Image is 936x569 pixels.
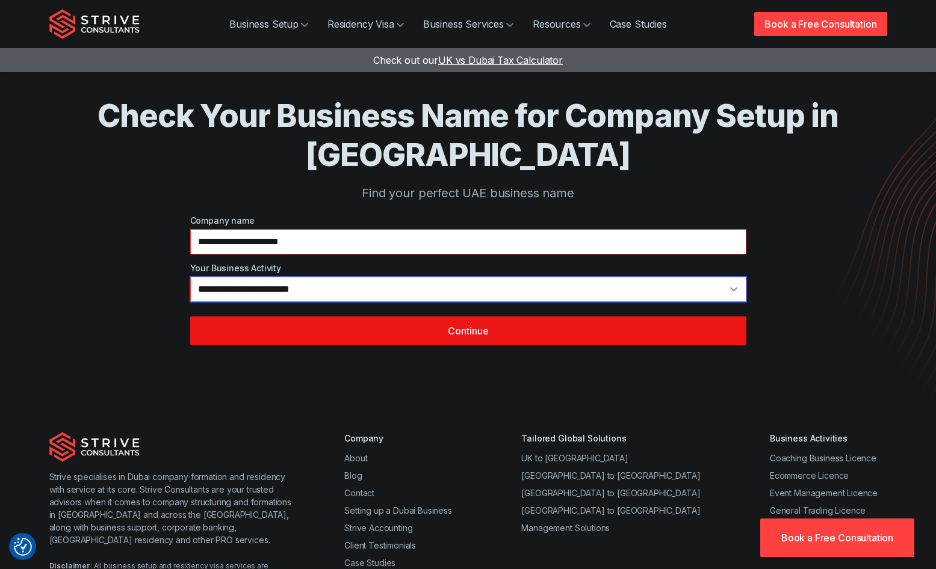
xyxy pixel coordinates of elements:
[521,470,700,481] a: [GEOGRAPHIC_DATA] to [GEOGRAPHIC_DATA]
[521,453,628,463] a: UK to [GEOGRAPHIC_DATA]
[344,470,362,481] a: Blog
[770,470,849,481] a: Ecommerce Licence
[49,470,297,546] p: Strive specialises in Dubai company formation and residency with service at its core. Strive Cons...
[760,518,914,557] a: Book a Free Consultation
[344,540,416,550] a: Client Testimonials
[521,523,610,533] a: Management Solutions
[49,9,140,39] img: Strive Consultants
[220,12,318,36] a: Business Setup
[754,12,887,36] a: Book a Free Consultation
[521,505,700,515] a: [GEOGRAPHIC_DATA] to [GEOGRAPHIC_DATA]
[344,488,374,498] a: Contact
[600,12,677,36] a: Case Studies
[521,488,700,498] a: [GEOGRAPHIC_DATA] to [GEOGRAPHIC_DATA]
[438,54,563,66] span: UK vs Dubai Tax Calculator
[14,538,32,556] button: Consent Preferences
[770,505,866,515] a: General Trading Licence
[523,12,600,36] a: Resources
[344,505,452,515] a: Setting up a Dubai Business
[344,523,412,533] a: Strive Accounting
[190,214,746,227] label: Company name
[770,453,876,463] a: Coaching Business Licence
[521,432,700,444] div: Tailored Global Solutions
[98,184,839,202] p: Find your perfect UAE business name
[14,538,32,556] img: Revisit consent button
[49,432,140,462] img: Strive Consultants
[190,316,746,345] button: Continue
[190,262,746,274] label: Your Business Activity
[373,54,563,66] a: Check out ourUK vs Dubai Tax Calculator
[770,488,878,498] a: Event Management Licence
[98,96,839,174] h1: Check Your Business Name for Company Setup in [GEOGRAPHIC_DATA]
[344,453,367,463] a: About
[414,12,523,36] a: Business Services
[344,432,452,444] div: Company
[770,432,887,444] div: Business Activities
[344,558,395,568] a: Case Studies
[318,12,414,36] a: Residency Visa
